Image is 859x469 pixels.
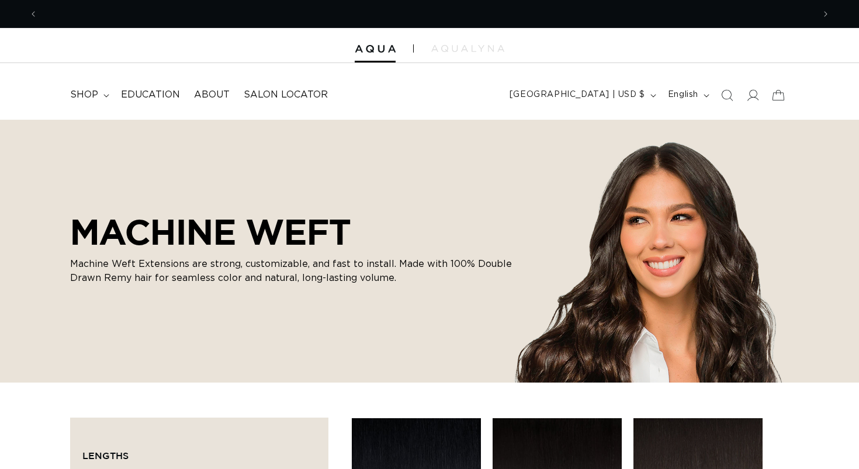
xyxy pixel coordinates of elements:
button: Previous announcement [20,3,46,25]
button: Next announcement [813,3,839,25]
span: About [194,89,230,101]
img: Aqua Hair Extensions [355,45,396,53]
span: shop [70,89,98,101]
summary: shop [63,82,114,108]
span: Lengths [82,450,129,461]
img: aqualyna.com [431,45,504,52]
a: Education [114,82,187,108]
span: Education [121,89,180,101]
button: English [661,84,714,106]
h2: MACHINE WEFT [70,211,514,252]
summary: Search [714,82,740,108]
button: [GEOGRAPHIC_DATA] | USD $ [503,84,661,106]
span: [GEOGRAPHIC_DATA] | USD $ [510,89,645,101]
a: Salon Locator [237,82,335,108]
span: English [668,89,698,101]
span: Salon Locator [244,89,328,101]
a: About [187,82,237,108]
p: Machine Weft Extensions are strong, customizable, and fast to install. Made with 100% Double Draw... [70,257,514,285]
